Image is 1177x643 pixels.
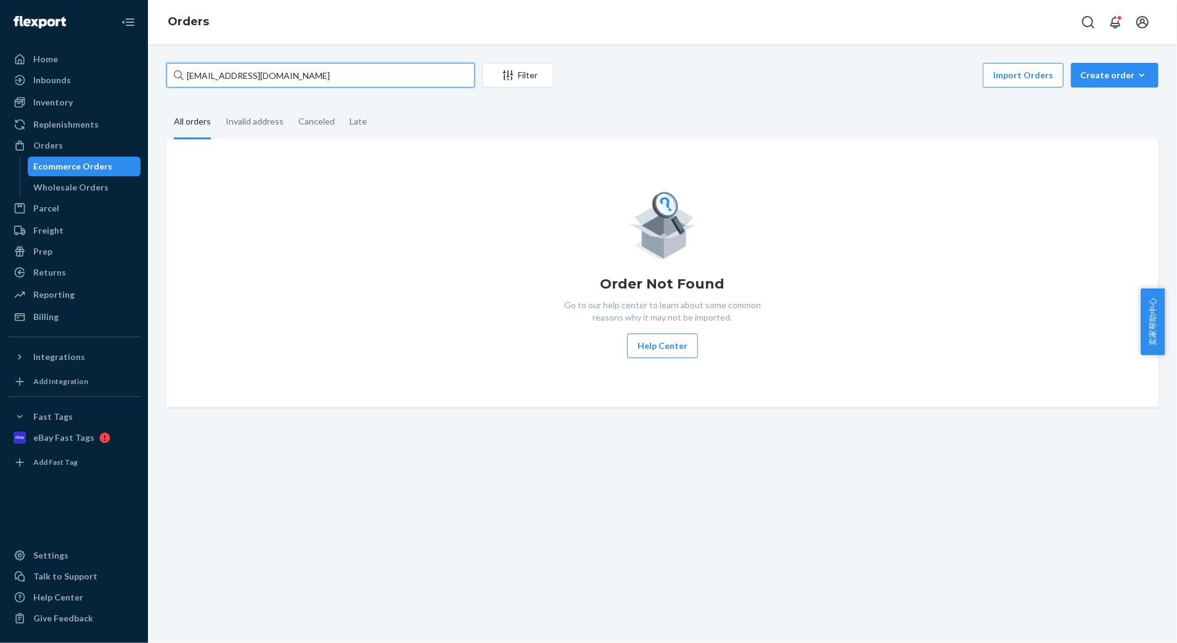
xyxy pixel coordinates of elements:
[28,178,141,197] a: Wholesale Orders
[28,157,141,176] a: Ecommerce Orders
[33,432,94,444] div: eBay Fast Tags
[33,53,58,65] div: Home
[7,588,141,607] a: Help Center
[298,105,335,137] div: Canceled
[33,74,71,86] div: Inbounds
[7,136,141,155] a: Orders
[7,221,141,240] a: Freight
[7,347,141,367] button: Integrations
[33,411,73,423] div: Fast Tags
[168,15,209,28] a: Orders
[34,160,113,173] div: Ecommerce Orders
[33,202,59,215] div: Parcel
[7,92,141,112] a: Inventory
[1080,69,1149,81] div: Create order
[33,139,63,152] div: Orders
[33,612,93,625] div: Give Feedback
[7,608,141,628] button: Give Feedback
[7,242,141,261] a: Prep
[601,274,725,294] h1: Order Not Found
[7,70,141,90] a: Inbounds
[33,289,75,301] div: Reporting
[627,334,698,358] button: Help Center
[7,115,141,134] a: Replenishments
[33,224,64,237] div: Freight
[33,457,78,467] div: Add Fast Tag
[7,453,141,472] a: Add Fast Tag
[1076,10,1101,35] button: Open Search Box
[7,49,141,69] a: Home
[7,285,141,305] a: Reporting
[33,266,66,279] div: Returns
[7,546,141,565] a: Settings
[116,10,141,35] button: Close Navigation
[7,567,141,586] a: Talk to Support
[226,105,284,137] div: Invalid address
[1103,10,1128,35] button: Open notifications
[7,199,141,218] a: Parcel
[33,570,97,583] div: Talk to Support
[166,63,475,88] input: Search orders
[158,4,219,40] ol: breadcrumbs
[7,428,141,448] a: eBay Fast Tags
[174,105,211,139] div: All orders
[1141,289,1165,355] button: 卖家帮助中心
[33,118,99,131] div: Replenishments
[33,376,88,387] div: Add Integration
[33,591,83,604] div: Help Center
[7,372,141,391] a: Add Integration
[7,263,141,282] a: Returns
[555,299,771,324] p: Go to our help center to learn about some common reasons why it may not be imported.
[33,96,73,109] div: Inventory
[33,311,59,323] div: Billing
[33,245,52,258] div: Prep
[483,69,553,81] div: Filter
[7,307,141,327] a: Billing
[1130,10,1155,35] button: Open account menu
[33,549,68,562] div: Settings
[629,189,696,260] img: Empty list
[350,105,367,137] div: Late
[1071,63,1159,88] button: Create order
[34,181,109,194] div: Wholesale Orders
[7,407,141,427] button: Fast Tags
[983,63,1064,88] button: Import Orders
[14,16,66,28] img: Flexport logo
[482,63,554,88] button: Filter
[33,351,85,363] div: Integrations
